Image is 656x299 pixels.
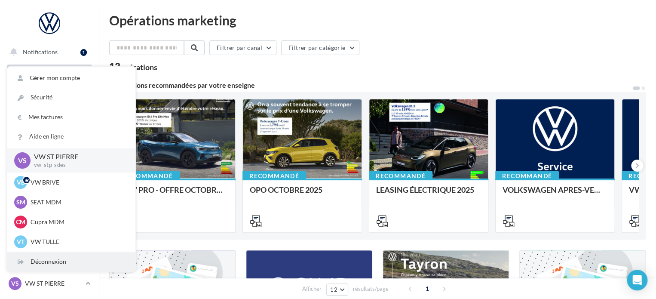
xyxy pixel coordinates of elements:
[420,282,434,296] span: 1
[376,185,481,203] div: LEASING ÉLECTRIQUE 2025
[7,68,135,88] a: Gérer mon compte
[109,82,632,89] div: 6 opérations recommandées par votre enseigne
[34,152,122,162] p: VW ST PIERRE
[281,40,359,55] button: Filtrer par catégorie
[250,185,355,203] div: OPO OCTOBRE 2025
[7,127,135,146] a: Aide en ligne
[7,252,135,271] div: Déconnexion
[5,65,94,83] a: Opérations
[5,151,94,169] a: Contacts
[11,279,19,288] span: VS
[5,194,94,212] a: Calendrier
[31,218,125,226] p: Cupra MDM
[5,215,94,240] a: PLV et print personnalisable
[5,86,94,104] a: Boîte de réception
[242,171,306,181] div: Recommandé
[5,244,94,269] a: Campagnes DataOnDemand
[16,218,25,226] span: CM
[23,48,58,55] span: Notifications
[353,285,389,293] span: résultats/page
[123,185,228,203] div: VW PRO - OFFRE OCTOBRE 25
[302,285,322,293] span: Afficher
[5,129,94,148] a: Campagnes
[7,88,135,107] a: Sécurité
[7,108,135,127] a: Mes factures
[369,171,432,181] div: Recommandé
[120,63,157,71] div: opérations
[209,40,276,55] button: Filtrer par canal
[17,237,25,246] span: VT
[34,161,122,169] p: vw-stp-sdes
[31,198,125,207] p: SEAT MDM
[116,171,180,181] div: Recommandé
[31,178,125,187] p: VW BRIVE
[17,178,25,187] span: VB
[330,286,337,293] span: 12
[25,279,82,288] p: VW ST PIERRE
[16,198,25,207] span: SM
[5,172,94,190] a: Médiathèque
[109,62,157,71] div: 13
[495,171,559,181] div: Recommandé
[31,237,125,246] p: VW TULLE
[627,270,647,290] div: Open Intercom Messenger
[5,108,94,126] a: Visibilité en ligne
[18,155,27,165] span: VS
[109,14,646,27] div: Opérations marketing
[326,284,348,296] button: 12
[5,43,90,61] button: Notifications 1
[7,275,92,292] a: VS VW ST PIERRE
[503,185,607,203] div: VOLKSWAGEN APRES-VENTE
[80,49,87,56] div: 1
